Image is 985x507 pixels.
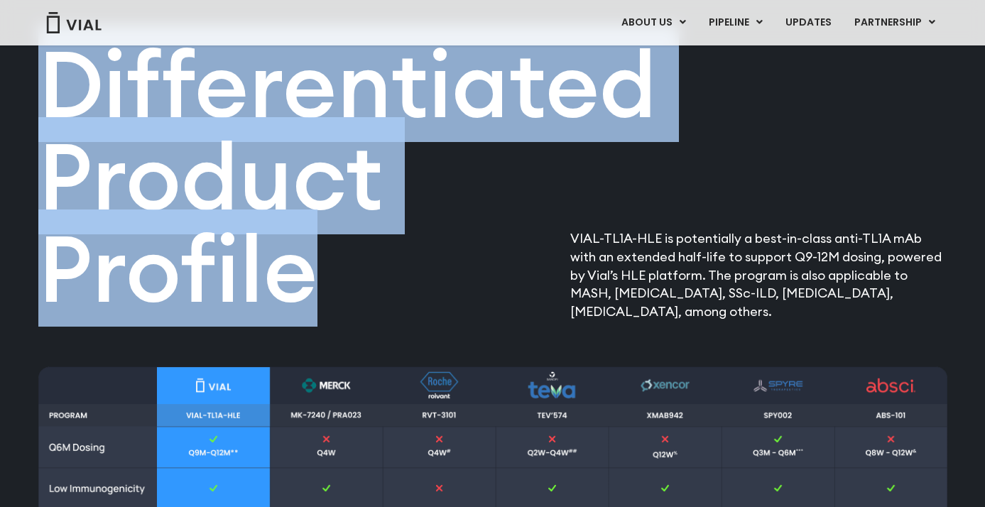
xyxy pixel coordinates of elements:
[38,38,642,315] h2: Differentiated Product Profile​
[610,11,697,35] a: ABOUT USMenu Toggle
[697,11,773,35] a: PIPELINEMenu Toggle
[843,11,947,35] a: PARTNERSHIPMenu Toggle
[570,229,947,321] p: VIAL-TL1A-HLE is potentially a best-in-class anti-TL1A mAb with an extended half-life to support ...
[45,12,102,33] img: Vial Logo
[774,11,842,35] a: UPDATES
